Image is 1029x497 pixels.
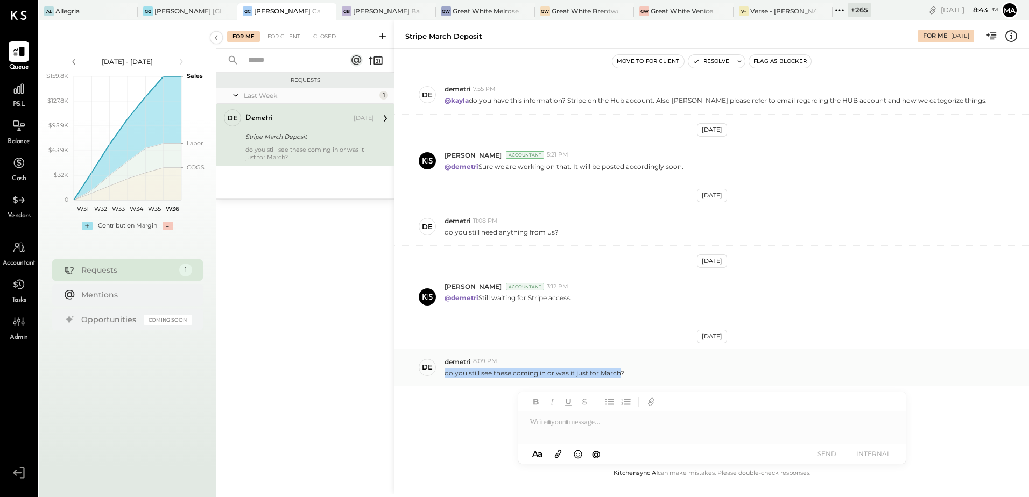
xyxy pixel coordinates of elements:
[688,55,734,68] button: Resolve
[1,116,37,147] a: Balance
[148,205,161,212] text: W35
[1,41,37,73] a: Queue
[379,91,388,100] div: 1
[545,395,559,409] button: Italic
[445,84,470,94] span: demetri
[187,139,203,147] text: Labor
[144,315,192,325] div: Coming Soon
[639,6,649,16] div: GW
[540,6,550,16] div: GW
[422,362,433,372] div: de
[445,293,572,311] p: Still waiting for Stripe access.
[441,6,451,16] div: GW
[245,131,371,142] div: Stripe March Deposit
[538,449,542,459] span: a
[749,55,811,68] button: Flag as Blocker
[82,222,93,230] div: +
[951,32,969,40] div: [DATE]
[445,216,470,225] span: demetri
[8,211,31,221] span: Vendors
[445,151,502,160] span: [PERSON_NAME]
[422,222,433,232] div: de
[222,76,389,84] div: Requests
[76,205,88,212] text: W31
[308,31,341,42] div: Closed
[1001,2,1018,19] button: Ma
[243,6,252,16] div: GC
[244,91,377,100] div: Last Week
[697,123,727,137] div: [DATE]
[506,151,544,159] div: Accountant
[1,311,37,343] a: Admin
[603,395,617,409] button: Unordered List
[342,6,351,16] div: GB
[445,228,559,237] p: do you still need anything from us?
[529,395,543,409] button: Bold
[47,97,68,104] text: $127.8K
[750,6,816,16] div: Verse - [PERSON_NAME] Lankershim LLC
[612,55,684,68] button: Move to for client
[12,174,26,184] span: Cash
[12,296,26,306] span: Tasks
[55,6,80,16] div: Allegria
[54,171,68,179] text: $32K
[739,6,749,16] div: V-
[445,368,624,378] p: do you still see these coming in or was it just for March?
[445,96,469,104] strong: @kayla
[48,122,68,129] text: $95.9K
[473,357,497,366] span: 8:09 PM
[848,3,871,17] div: + 265
[13,100,25,110] span: P&L
[923,32,947,40] div: For Me
[94,205,107,212] text: W32
[697,189,727,202] div: [DATE]
[806,446,849,461] button: SEND
[852,446,895,461] button: INTERNAL
[227,113,238,123] div: de
[552,6,618,16] div: Great White Brentwood
[98,222,157,230] div: Contribution Margin
[644,395,658,409] button: Add URL
[422,90,433,100] div: de
[529,448,546,460] button: Aa
[187,164,205,171] text: COGS
[154,6,221,16] div: [PERSON_NAME] [GEOGRAPHIC_DATA]
[1,190,37,221] a: Vendors
[163,222,173,230] div: -
[245,113,273,124] div: demetri
[577,395,591,409] button: Strikethrough
[445,96,987,105] p: do you have this information? Stripe on the Hub account. Also [PERSON_NAME] please refer to email...
[354,114,374,123] div: [DATE]
[445,282,502,291] span: [PERSON_NAME]
[130,205,144,212] text: W34
[547,151,568,159] span: 5:21 PM
[65,196,68,203] text: 0
[1,274,37,306] a: Tasks
[589,447,604,460] button: @
[1,79,37,110] a: P&L
[44,6,54,16] div: Al
[10,333,28,343] span: Admin
[353,6,419,16] div: [PERSON_NAME] Back Bay
[547,282,568,291] span: 3:12 PM
[179,264,192,276] div: 1
[254,6,320,16] div: [PERSON_NAME] Causeway
[81,265,174,275] div: Requests
[48,146,68,154] text: $63.9K
[187,72,203,80] text: Sales
[445,162,683,171] p: Sure we are working on that. It will be posted accordingly soon.
[592,449,601,459] span: @
[619,395,633,409] button: Ordered List
[143,6,153,16] div: GG
[9,63,29,73] span: Queue
[81,314,138,325] div: Opportunities
[561,395,575,409] button: Underline
[651,6,713,16] div: Great White Venice
[165,205,179,212] text: W36
[245,146,374,161] div: do you still see these coming in or was it just for March?
[46,72,68,80] text: $159.8K
[445,357,470,366] span: demetri
[8,137,30,147] span: Balance
[927,4,938,16] div: copy link
[473,85,496,94] span: 7:55 PM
